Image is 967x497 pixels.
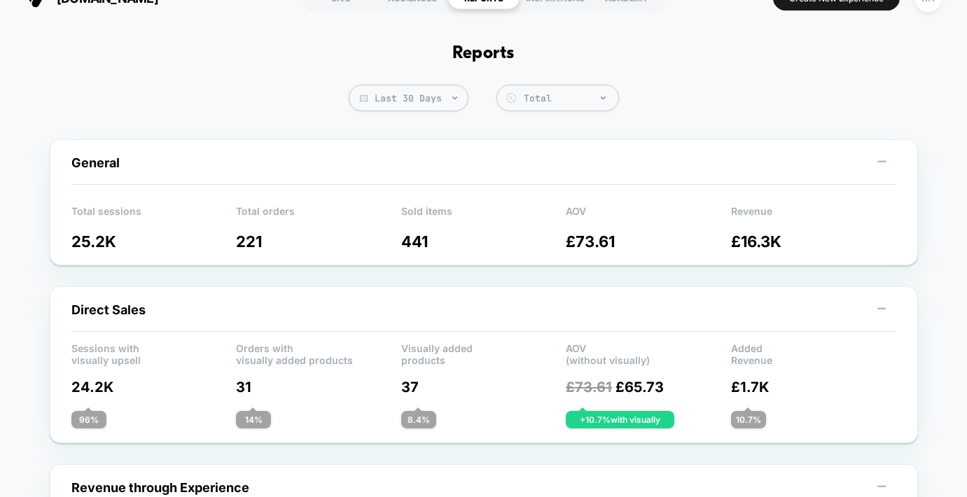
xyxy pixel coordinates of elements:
[566,342,731,363] p: AOV (without visually)
[401,205,566,226] p: Sold items
[566,232,731,251] p: £ 73.61
[236,205,401,226] p: Total orders
[452,43,514,64] h1: Reports
[566,379,731,395] p: £ 65.73
[452,97,457,99] img: end
[566,411,674,428] div: + 10.7 % with visually
[601,97,606,99] img: end
[731,379,896,395] p: £ 1.7K
[509,94,513,101] tspan: $
[731,205,896,226] p: Revenue
[236,379,401,395] p: 31
[401,232,566,251] p: 441
[566,379,612,395] span: £ 73.61
[731,411,766,428] div: 10.7 %
[731,232,896,251] p: £ 16.3K
[401,411,436,428] div: 8.4 %
[524,92,611,104] div: Total
[349,85,468,111] span: Last 30 Days
[566,205,731,226] p: AOV
[731,342,896,363] p: Added Revenue
[401,379,566,395] p: 37
[401,342,566,363] p: Visually added products
[236,232,401,251] p: 221
[360,94,368,101] img: calendar
[236,342,401,363] p: Orders with visually added products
